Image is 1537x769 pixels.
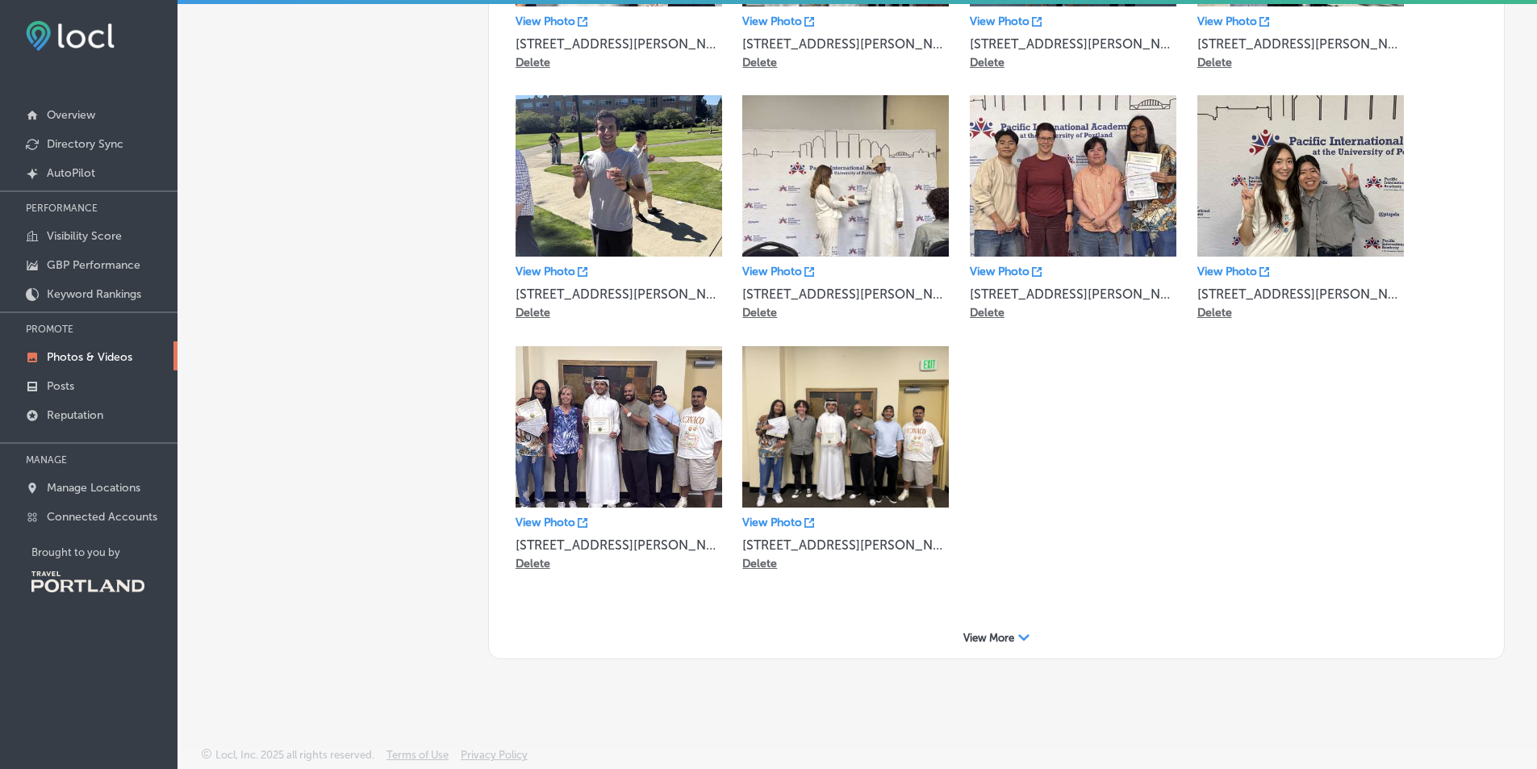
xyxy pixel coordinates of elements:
[1197,15,1257,28] p: View Photo
[1197,265,1257,278] p: View Photo
[1197,36,1404,52] p: [STREET_ADDRESS][PERSON_NAME]
[47,258,140,272] p: GBP Performance
[1197,56,1232,69] p: Delete
[47,379,74,393] p: Posts
[1197,15,1269,28] a: View Photo
[963,632,1014,644] span: View More
[516,56,550,69] p: Delete
[970,265,1042,278] a: View Photo
[516,346,722,508] img: Collection thumbnail
[742,286,949,302] p: [STREET_ADDRESS][PERSON_NAME]
[461,749,528,769] a: Privacy Policy
[742,306,777,320] p: Delete
[516,36,722,52] p: [STREET_ADDRESS][PERSON_NAME]
[970,56,1004,69] p: Delete
[742,346,949,508] img: Collection thumbnail
[31,546,178,558] p: Brought to you by
[47,408,103,422] p: Reputation
[742,537,949,553] p: [STREET_ADDRESS][PERSON_NAME]
[516,15,575,28] p: View Photo
[386,749,449,769] a: Terms of Use
[47,229,122,243] p: Visibility Score
[215,749,374,761] p: Locl, Inc. 2025 all rights reserved.
[47,350,132,364] p: Photos & Videos
[1197,306,1232,320] p: Delete
[516,516,575,529] p: View Photo
[742,516,802,529] p: View Photo
[1197,265,1269,278] a: View Photo
[970,265,1030,278] p: View Photo
[742,265,814,278] a: View Photo
[970,286,1176,302] p: [STREET_ADDRESS][PERSON_NAME]
[47,510,157,524] p: Connected Accounts
[516,306,550,320] p: Delete
[516,95,722,257] img: Collection thumbnail
[47,166,95,180] p: AutoPilot
[742,56,777,69] p: Delete
[742,15,802,28] p: View Photo
[516,516,587,529] a: View Photo
[742,36,949,52] p: [STREET_ADDRESS][PERSON_NAME]
[47,287,141,301] p: Keyword Rankings
[970,15,1030,28] p: View Photo
[47,108,95,122] p: Overview
[47,481,140,495] p: Manage Locations
[516,286,722,302] p: [STREET_ADDRESS][PERSON_NAME]
[1197,95,1404,257] img: Collection thumbnail
[970,306,1004,320] p: Delete
[742,557,777,570] p: Delete
[1197,286,1404,302] p: [STREET_ADDRESS][PERSON_NAME]
[516,557,550,570] p: Delete
[516,15,587,28] a: View Photo
[742,15,814,28] a: View Photo
[516,265,587,278] a: View Photo
[26,21,115,51] img: fda3e92497d09a02dc62c9cd864e3231.png
[970,36,1176,52] p: [STREET_ADDRESS][PERSON_NAME]
[742,95,949,257] img: Collection thumbnail
[516,265,575,278] p: View Photo
[970,95,1176,257] img: Collection thumbnail
[31,571,144,592] img: Travel Portland
[516,537,722,553] p: [STREET_ADDRESS][PERSON_NAME]
[970,15,1042,28] a: View Photo
[742,516,814,529] a: View Photo
[742,265,802,278] p: View Photo
[47,137,123,151] p: Directory Sync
